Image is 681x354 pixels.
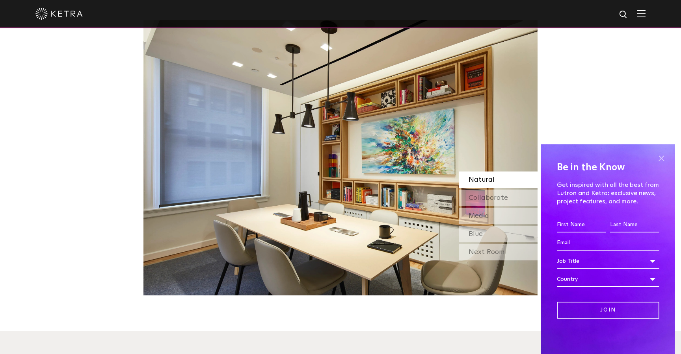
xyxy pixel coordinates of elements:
[637,10,646,17] img: Hamburger%20Nav.svg
[469,176,495,183] span: Natural
[469,230,483,238] span: Blue
[557,236,659,251] input: Email
[143,20,538,295] img: SS-Desktop-CEC-07-1
[469,194,508,201] span: Collaborate
[35,8,83,20] img: ketra-logo-2019-white
[619,10,629,20] img: search icon
[557,218,606,232] input: First Name
[557,272,659,287] div: Country
[459,244,538,260] div: Next Room
[557,160,659,175] h4: Be in the Know
[557,181,659,205] p: Get inspired with all the best from Lutron and Ketra: exclusive news, project features, and more.
[557,302,659,319] input: Join
[610,218,659,232] input: Last Name
[557,254,659,269] div: Job Title
[469,212,489,219] span: Media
